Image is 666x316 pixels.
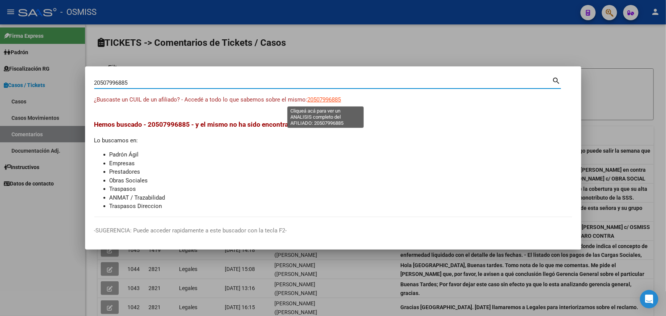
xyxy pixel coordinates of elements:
[110,159,572,168] li: Empresas
[94,226,572,235] p: -SUGERENCIA: Puede acceder rapidamente a este buscador con la tecla F2-
[640,290,658,308] div: Open Intercom Messenger
[94,119,572,211] div: Lo buscamos en:
[94,96,308,103] span: ¿Buscaste un CUIL de un afiliado? - Accedé a todo lo que sabemos sobre el mismo:
[110,168,572,176] li: Prestadores
[110,150,572,159] li: Padrón Ágil
[110,185,572,193] li: Traspasos
[110,176,572,185] li: Obras Sociales
[94,121,296,128] span: Hemos buscado - 20507996885 - y el mismo no ha sido encontrado
[308,96,341,103] span: 20507996885
[110,193,572,202] li: ANMAT / Trazabilidad
[110,202,572,211] li: Traspasos Direccion
[552,76,561,85] mat-icon: search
